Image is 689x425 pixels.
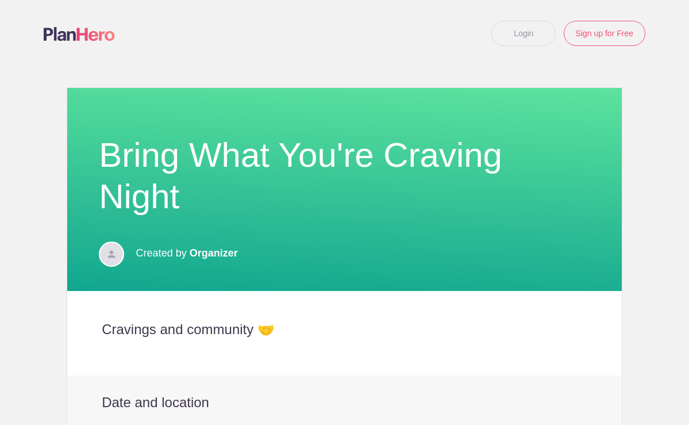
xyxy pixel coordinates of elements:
img: Davatar [99,242,124,267]
p: Created by [136,240,238,266]
span: Organizer [190,247,238,259]
h1: Bring What You're Craving Night [99,135,590,217]
h2: Date and location [102,394,587,411]
img: Logo main planhero [44,27,115,41]
h2: Cravings and community 🤝 [102,321,587,338]
a: Sign up for Free [564,21,645,46]
a: Login [491,21,556,46]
